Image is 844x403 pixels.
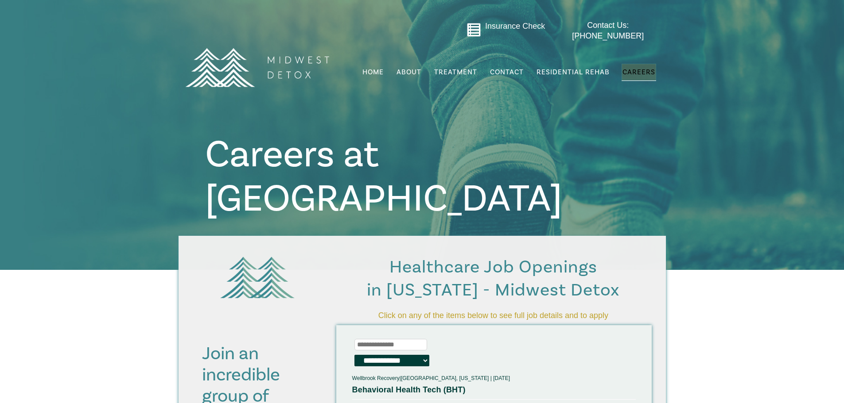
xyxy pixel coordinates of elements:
a: Contact [489,64,525,81]
span: Treatment [434,69,477,76]
a: Contact Us: [PHONE_NUMBER] [555,20,661,41]
span: Contact Us: [PHONE_NUMBER] [572,21,644,40]
span: Click on any of the items below to see full job details and to apply [378,311,608,320]
span: Home [362,68,384,77]
span: | [490,375,492,381]
a: Insurance Check [485,22,545,31]
span: Healthcare Job Openings in [US_STATE] - Midwest Detox [367,256,619,301]
span: [DATE] [493,375,510,381]
span: Careers at [GEOGRAPHIC_DATA] [205,130,562,223]
a: Treatment [433,64,478,81]
a: Residential Rehab [536,64,611,81]
span: | [352,373,510,399]
a: Behavioral Health Tech (BHT) [352,385,466,394]
img: MD Logo Horitzontal white-01 (1) (1) [179,29,334,106]
span: About [397,69,421,76]
span: Contact [490,69,524,76]
span: Wellbrook Recovery [352,375,400,381]
img: green tree logo-01 (1) [215,250,299,305]
a: Careers [622,64,656,81]
span: Careers [622,68,655,77]
span: [GEOGRAPHIC_DATA], [US_STATE] [401,375,489,381]
span: Residential Rehab [537,68,610,77]
a: Go to midwestdetox.com/message-form-page/ [467,23,481,40]
a: About [396,64,422,81]
a: Home [362,64,385,81]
